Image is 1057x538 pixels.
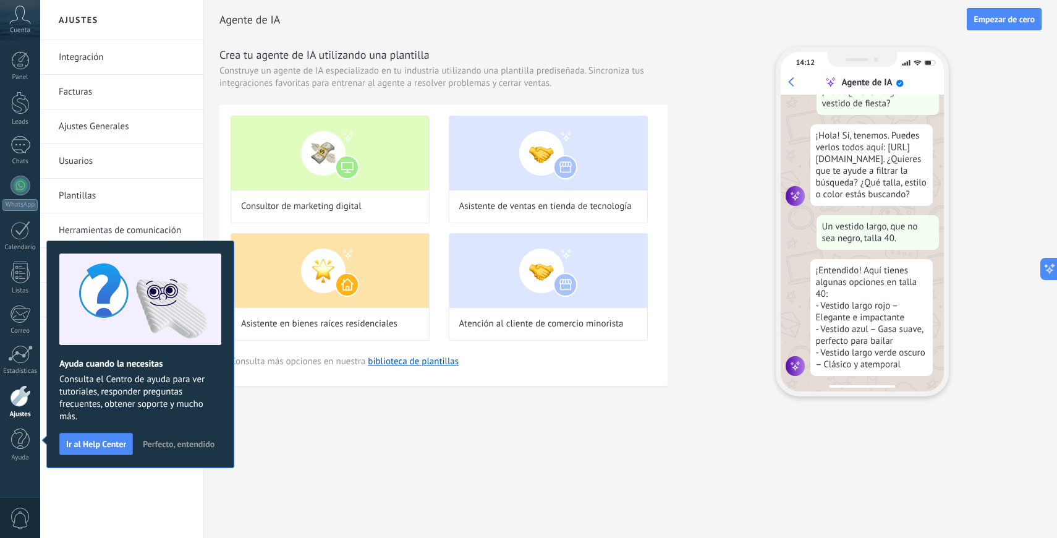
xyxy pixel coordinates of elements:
li: Ajustes Generales [40,109,203,144]
span: Cuenta [10,27,30,35]
h3: Crea tu agente de IA utilizando una plantilla [219,47,668,62]
div: ¡Entendido! Aquí tienes algunas opciones en talla 40: - Vestido largo rojo – Elegante e impactant... [810,259,933,376]
span: Ir al Help Center [66,440,126,448]
a: Plantillas [59,179,191,213]
div: 14:12 [796,58,815,67]
img: Asistente de ventas en tienda de tecnología [449,116,647,190]
div: Estadísticas [2,367,38,375]
h2: Ayuda cuando la necesitas [59,358,221,370]
img: Asistente en bienes raíces residenciales [231,234,429,308]
img: agent icon [786,186,805,206]
span: Empezar de cero [974,15,1035,23]
span: Asistente de ventas en tienda de tecnología [459,200,632,213]
img: Atención al cliente de comercio minorista [449,234,647,308]
div: Panel [2,74,38,82]
a: biblioteca de plantillas [368,356,459,367]
span: Consulta el Centro de ayuda para ver tutoriales, responder preguntas frecuentes, obtener soporte ... [59,374,221,423]
div: Listas [2,287,38,295]
li: Integración [40,40,203,75]
a: Herramientas de comunicación [59,213,191,248]
span: Construye un agente de IA especializado en tu industria utilizando una plantilla prediseñada. Sin... [219,65,668,90]
div: Ajustes [2,411,38,419]
li: Plantillas [40,179,203,213]
div: ¡Hola! Sí, tenemos. Puedes verlos todos aquí: [URL][DOMAIN_NAME]. ¿Quieres que te ayude a filtrar... [810,124,933,206]
div: Ayuda [2,454,38,462]
li: Facturas [40,75,203,109]
a: Facturas [59,75,191,109]
div: Calendario [2,244,38,252]
li: Herramientas de comunicación [40,213,203,248]
span: Perfecto, entendido [143,440,214,448]
a: Usuarios [59,144,191,179]
button: Ir al Help Center [59,433,133,455]
div: Correo [2,327,38,335]
img: Consultor de marketing digital [231,116,429,190]
img: agent icon [786,356,805,376]
a: Ajustes Generales [59,109,191,144]
div: Un vestido largo, que no sea negro, talla 40. [817,215,939,250]
a: Integración [59,40,191,75]
div: WhatsApp [2,199,38,211]
div: Agente de IA [841,77,892,88]
button: Perfecto, entendido [137,435,220,453]
span: Asistente en bienes raíces residenciales [241,318,397,330]
div: Leads [2,118,38,126]
button: Empezar de cero [967,8,1042,30]
div: Chats [2,158,38,166]
span: Consultor de marketing digital [241,200,362,213]
span: Consulta más opciones en nuestra [231,356,459,367]
li: Usuarios [40,144,203,179]
h2: Agente de IA [219,7,967,32]
div: ¡Hola! ¿Tienen algún vestido de fiesta? [817,80,939,115]
span: Atención al cliente de comercio minorista [459,318,624,330]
